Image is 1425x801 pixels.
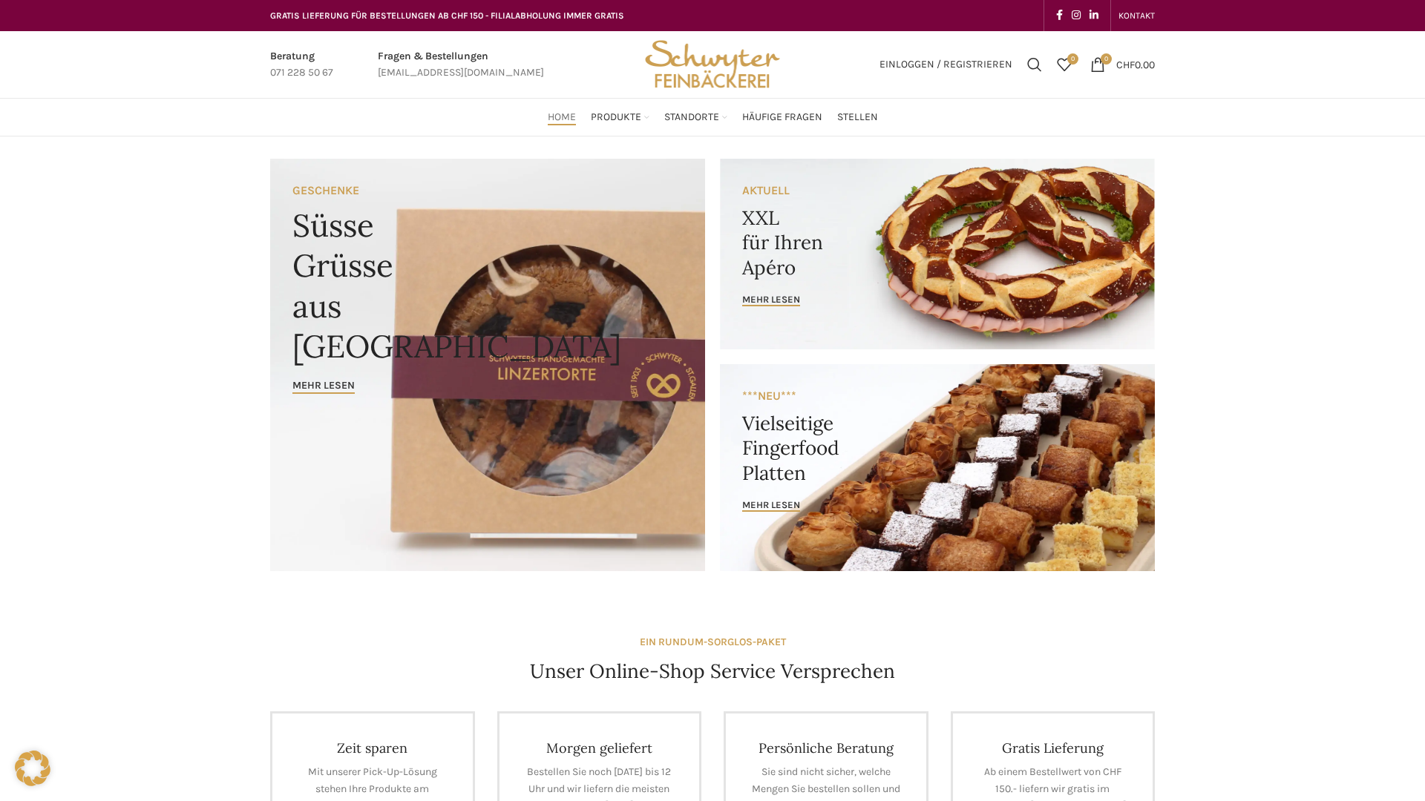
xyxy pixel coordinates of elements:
bdi: 0.00 [1116,58,1155,70]
a: Infobox link [378,48,544,82]
a: KONTAKT [1118,1,1155,30]
h4: Morgen geliefert [522,739,678,756]
img: Bäckerei Schwyter [640,31,785,98]
a: 0 CHF0.00 [1083,50,1162,79]
span: Einloggen / Registrieren [879,59,1012,70]
h4: Gratis Lieferung [975,739,1131,756]
strong: EIN RUNDUM-SORGLOS-PAKET [640,636,786,648]
a: Produkte [591,102,649,132]
div: Secondary navigation [1111,1,1162,30]
span: KONTAKT [1118,10,1155,21]
a: Standorte [664,102,727,132]
a: Home [548,102,576,132]
div: Main navigation [263,102,1162,132]
a: Stellen [837,102,878,132]
a: Banner link [270,159,705,571]
a: Einloggen / Registrieren [872,50,1020,79]
a: Suchen [1020,50,1049,79]
span: 0 [1101,53,1112,65]
a: Infobox link [270,48,333,82]
div: Meine Wunschliste [1049,50,1079,79]
a: Facebook social link [1052,5,1067,26]
a: Linkedin social link [1085,5,1103,26]
span: Standorte [664,111,719,125]
a: Instagram social link [1067,5,1085,26]
h4: Zeit sparen [295,739,451,756]
span: 0 [1067,53,1078,65]
span: Stellen [837,111,878,125]
a: Site logo [640,57,785,70]
span: Home [548,111,576,125]
h4: Unser Online-Shop Service Versprechen [530,658,895,685]
a: Banner link [720,364,1155,571]
a: Banner link [720,159,1155,349]
a: Häufige Fragen [742,102,822,132]
h4: Persönliche Beratung [748,739,904,756]
span: Produkte [591,111,641,125]
span: GRATIS LIEFERUNG FÜR BESTELLUNGEN AB CHF 150 - FILIALABHOLUNG IMMER GRATIS [270,10,624,21]
span: Häufige Fragen [742,111,822,125]
a: 0 [1049,50,1079,79]
span: CHF [1116,58,1135,70]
